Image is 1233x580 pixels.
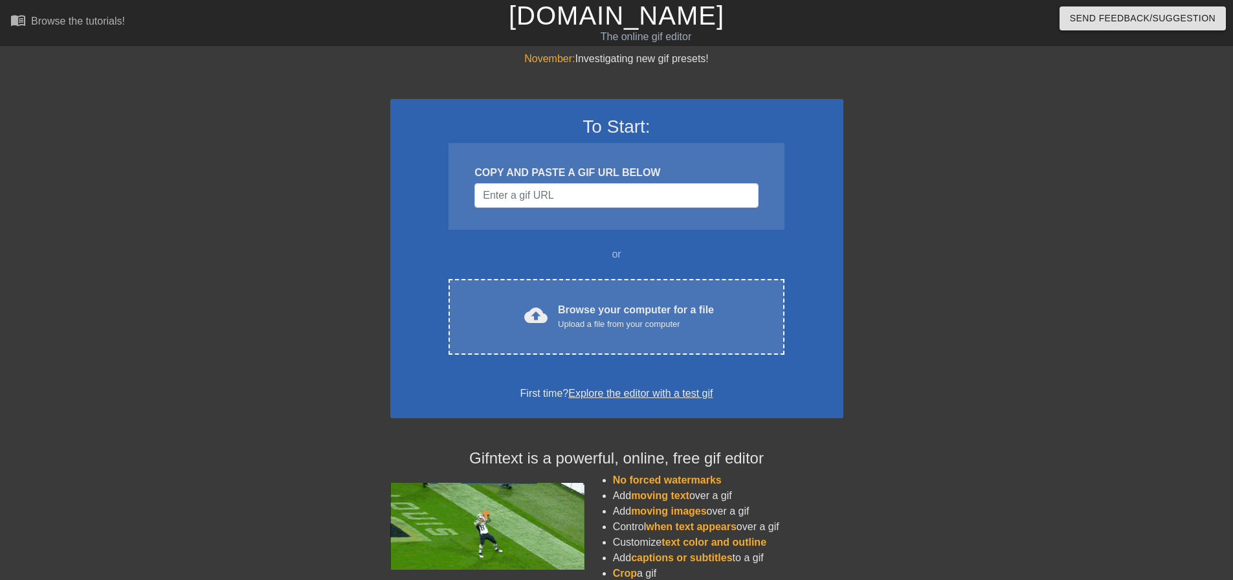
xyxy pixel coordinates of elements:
span: Send Feedback/Suggestion [1070,10,1216,27]
img: football_small.gif [390,483,584,570]
h4: Gifntext is a powerful, online, free gif editor [390,449,843,468]
div: Browse your computer for a file [558,302,714,331]
li: Add to a gif [613,550,843,566]
a: Browse the tutorials! [10,12,125,32]
div: The online gif editor [417,29,874,45]
div: First time? [407,386,827,401]
span: menu_book [10,12,26,28]
li: Add over a gif [613,504,843,519]
a: Explore the editor with a test gif [568,388,713,399]
h3: To Start: [407,116,827,138]
span: No forced watermarks [613,474,722,485]
li: Customize [613,535,843,550]
a: [DOMAIN_NAME] [509,1,724,30]
span: November: [524,53,575,64]
div: COPY AND PASTE A GIF URL BELOW [474,165,758,181]
span: when text appears [646,521,737,532]
span: text color and outline [661,537,766,548]
span: cloud_upload [524,304,548,327]
button: Send Feedback/Suggestion [1060,6,1226,30]
span: moving text [631,490,689,501]
li: Control over a gif [613,519,843,535]
input: Username [474,183,758,208]
div: Investigating new gif presets! [390,51,843,67]
span: Crop [613,568,637,579]
span: captions or subtitles [631,552,732,563]
div: Browse the tutorials! [31,16,125,27]
div: or [424,247,810,262]
span: moving images [631,506,706,517]
div: Upload a file from your computer [558,318,714,331]
li: Add over a gif [613,488,843,504]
